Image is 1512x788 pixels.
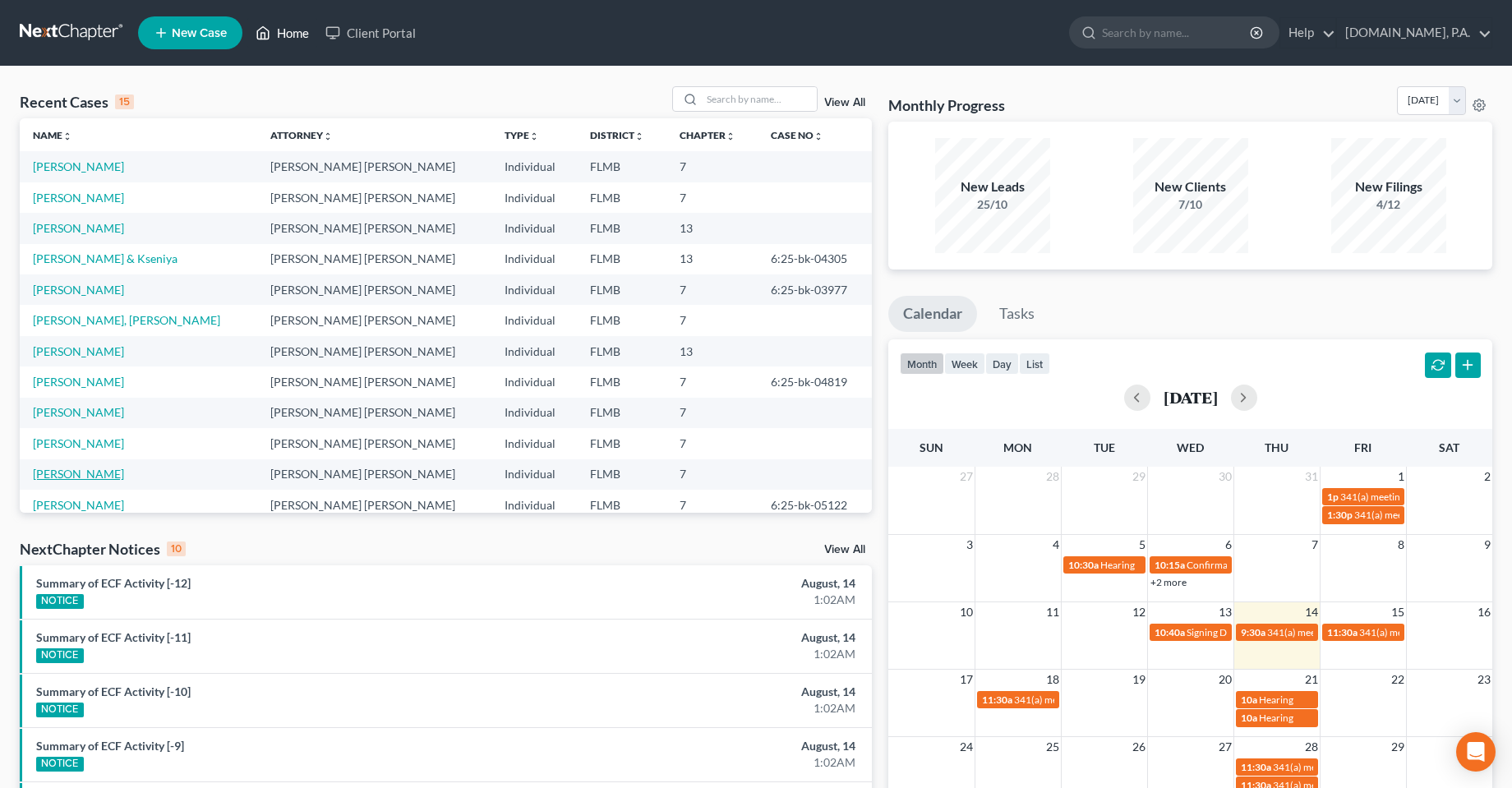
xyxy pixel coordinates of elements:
[1456,732,1496,772] div: Open Intercom Messenger
[20,92,134,112] div: Recent Cases
[62,131,72,141] i: unfold_more
[1310,535,1320,555] span: 7
[1044,737,1061,757] span: 25
[505,129,539,141] a: Typeunfold_more
[1265,440,1288,454] span: Thu
[491,182,577,213] td: Individual
[1482,467,1492,486] span: 2
[33,467,124,481] a: [PERSON_NAME]
[1217,467,1233,486] span: 30
[593,700,855,717] div: 1:02AM
[1390,602,1406,622] span: 15
[1337,18,1491,48] a: [DOMAIN_NAME], P.A.
[984,296,1049,332] a: Tasks
[1068,559,1099,571] span: 10:30a
[824,97,865,108] a: View All
[491,151,577,182] td: Individual
[758,490,872,520] td: 6:25-bk-05122
[577,428,666,459] td: FLMB
[666,213,758,243] td: 13
[1327,626,1358,638] span: 11:30a
[577,274,666,305] td: FLMB
[593,646,855,662] div: 1:02AM
[1137,535,1147,555] span: 5
[36,648,84,663] div: NOTICE
[1303,602,1320,622] span: 14
[666,182,758,213] td: 7
[36,576,191,590] a: Summary of ECF Activity [-12]
[1217,670,1233,689] span: 20
[1303,737,1320,757] span: 28
[491,490,577,520] td: Individual
[1359,626,1424,638] span: 341(a) meeting
[33,159,124,173] a: [PERSON_NAME]
[257,151,491,182] td: [PERSON_NAME] [PERSON_NAME]
[1327,491,1339,503] span: 1p
[958,670,975,689] span: 17
[1014,694,1079,706] span: 341(a) meeting
[1131,467,1147,486] span: 29
[257,182,491,213] td: [PERSON_NAME] [PERSON_NAME]
[257,366,491,397] td: [PERSON_NAME] [PERSON_NAME]
[257,244,491,274] td: [PERSON_NAME] [PERSON_NAME]
[33,405,124,419] a: [PERSON_NAME]
[577,336,666,366] td: FLMB
[257,459,491,490] td: [PERSON_NAME] [PERSON_NAME]
[36,594,84,609] div: NOTICE
[1217,737,1233,757] span: 27
[1331,196,1446,213] div: 4/12
[577,398,666,428] td: FLMB
[529,131,539,141] i: unfold_more
[1155,559,1185,571] span: 10:15a
[900,353,944,375] button: month
[257,213,491,243] td: [PERSON_NAME] [PERSON_NAME]
[33,191,124,205] a: [PERSON_NAME]
[33,375,124,389] a: [PERSON_NAME]
[1187,559,1279,571] span: Confirmation hearing
[577,490,666,520] td: FLMB
[702,87,817,111] input: Search by name...
[247,18,317,48] a: Home
[115,94,134,109] div: 15
[33,313,220,327] a: [PERSON_NAME], [PERSON_NAME]
[958,467,975,486] span: 27
[590,129,644,141] a: Districtunfold_more
[33,129,72,141] a: Nameunfold_more
[20,539,186,559] div: NextChapter Notices
[1131,737,1147,757] span: 26
[491,274,577,305] td: Individual
[985,353,1019,375] button: day
[1476,602,1492,622] span: 16
[593,684,855,700] div: August, 14
[920,440,943,454] span: Sun
[577,244,666,274] td: FLMB
[758,244,872,274] td: 6:25-bk-04305
[958,737,975,757] span: 24
[257,398,491,428] td: [PERSON_NAME] [PERSON_NAME]
[1390,670,1406,689] span: 22
[317,18,424,48] a: Client Portal
[1340,491,1405,503] span: 341(a) meeting
[1439,440,1459,454] span: Sat
[666,151,758,182] td: 7
[1331,177,1446,196] div: New Filings
[965,535,975,555] span: 3
[1354,440,1371,454] span: Fri
[167,541,186,556] div: 10
[666,305,758,335] td: 7
[1044,467,1061,486] span: 28
[1224,535,1233,555] span: 6
[666,398,758,428] td: 7
[491,459,577,490] td: Individual
[36,630,191,644] a: Summary of ECF Activity [-11]
[1133,196,1248,213] div: 7/10
[982,694,1012,706] span: 11:30a
[935,196,1050,213] div: 25/10
[257,274,491,305] td: [PERSON_NAME] [PERSON_NAME]
[1396,535,1406,555] span: 8
[666,274,758,305] td: 7
[593,592,855,608] div: 1:02AM
[1482,535,1492,555] span: 9
[958,602,975,622] span: 10
[577,213,666,243] td: FLMB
